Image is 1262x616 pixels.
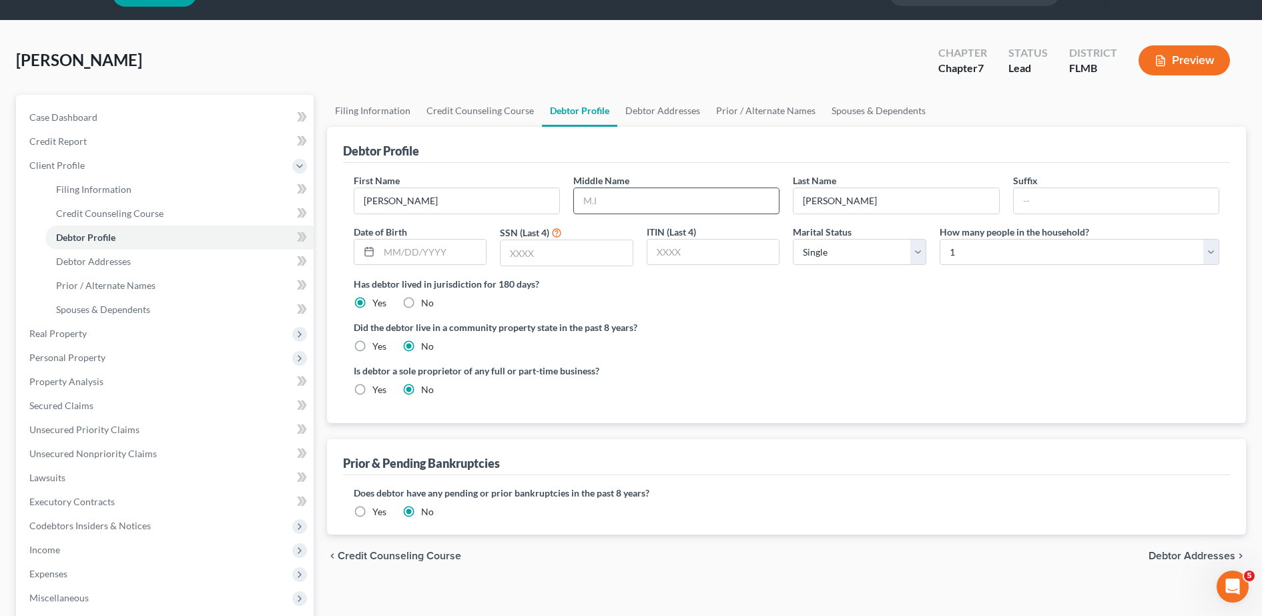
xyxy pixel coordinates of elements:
[327,95,418,127] a: Filing Information
[354,225,407,239] label: Date of Birth
[647,240,779,265] input: XXXX
[16,50,142,69] span: [PERSON_NAME]
[29,135,87,147] span: Credit Report
[500,226,549,240] label: SSN (Last 4)
[56,232,115,243] span: Debtor Profile
[978,61,984,74] span: 7
[29,592,89,603] span: Miscellaneous
[19,418,314,442] a: Unsecured Priority Claims
[29,544,60,555] span: Income
[421,340,434,353] label: No
[421,505,434,519] label: No
[56,184,131,195] span: Filing Information
[19,129,314,153] a: Credit Report
[1244,571,1255,581] span: 5
[45,178,314,202] a: Filing Information
[338,551,461,561] span: Credit Counseling Course
[327,551,338,561] i: chevron_left
[421,383,434,396] label: No
[1069,45,1117,61] div: District
[1149,551,1235,561] span: Debtor Addresses
[372,383,386,396] label: Yes
[29,400,93,411] span: Secured Claims
[940,225,1089,239] label: How many people in the household?
[343,143,419,159] div: Debtor Profile
[327,551,461,561] button: chevron_left Credit Counseling Course
[45,298,314,322] a: Spouses & Dependents
[372,340,386,353] label: Yes
[372,296,386,310] label: Yes
[574,188,779,214] input: M.I
[29,328,87,339] span: Real Property
[56,280,155,291] span: Prior / Alternate Names
[45,202,314,226] a: Credit Counseling Course
[19,490,314,514] a: Executory Contracts
[354,364,780,378] label: Is debtor a sole proprietor of any full or part-time business?
[354,320,1219,334] label: Did the debtor live in a community property state in the past 8 years?
[418,95,542,127] a: Credit Counseling Course
[1217,571,1249,603] iframe: Intercom live chat
[19,105,314,129] a: Case Dashboard
[343,455,500,471] div: Prior & Pending Bankruptcies
[56,256,131,267] span: Debtor Addresses
[45,250,314,274] a: Debtor Addresses
[938,61,987,76] div: Chapter
[1149,551,1246,561] button: Debtor Addresses chevron_right
[1069,61,1117,76] div: FLMB
[29,424,139,435] span: Unsecured Priority Claims
[1013,174,1038,188] label: Suffix
[501,240,633,266] input: XXXX
[29,376,103,387] span: Property Analysis
[29,111,97,123] span: Case Dashboard
[372,505,386,519] label: Yes
[617,95,708,127] a: Debtor Addresses
[647,225,696,239] label: ITIN (Last 4)
[19,442,314,466] a: Unsecured Nonpriority Claims
[29,352,105,363] span: Personal Property
[421,296,434,310] label: No
[1008,45,1048,61] div: Status
[793,225,852,239] label: Marital Status
[793,174,836,188] label: Last Name
[29,472,65,483] span: Lawsuits
[29,568,67,579] span: Expenses
[824,95,934,127] a: Spouses & Dependents
[1139,45,1230,75] button: Preview
[19,394,314,418] a: Secured Claims
[29,448,157,459] span: Unsecured Nonpriority Claims
[1235,551,1246,561] i: chevron_right
[45,274,314,298] a: Prior / Alternate Names
[1014,188,1219,214] input: --
[573,174,629,188] label: Middle Name
[354,277,1219,291] label: Has debtor lived in jurisdiction for 180 days?
[542,95,617,127] a: Debtor Profile
[794,188,998,214] input: --
[1008,61,1048,76] div: Lead
[354,486,1219,500] label: Does debtor have any pending or prior bankruptcies in the past 8 years?
[56,304,150,315] span: Spouses & Dependents
[354,188,559,214] input: --
[708,95,824,127] a: Prior / Alternate Names
[29,160,85,171] span: Client Profile
[29,520,151,531] span: Codebtors Insiders & Notices
[45,226,314,250] a: Debtor Profile
[19,370,314,394] a: Property Analysis
[56,208,164,219] span: Credit Counseling Course
[354,174,400,188] label: First Name
[19,466,314,490] a: Lawsuits
[938,45,987,61] div: Chapter
[379,240,487,265] input: MM/DD/YYYY
[29,496,115,507] span: Executory Contracts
